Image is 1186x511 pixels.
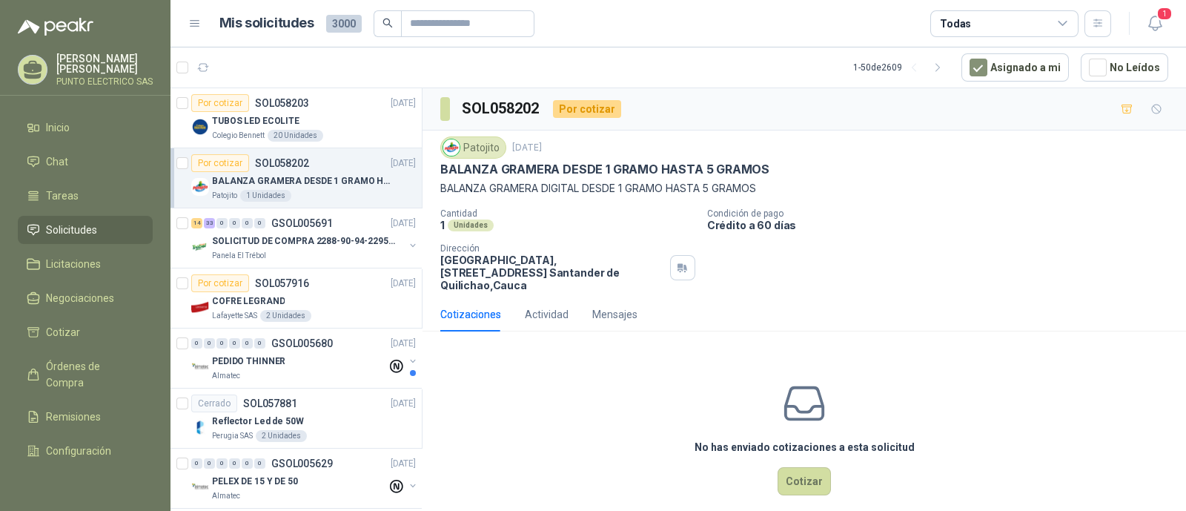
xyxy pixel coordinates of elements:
[255,278,309,289] p: SOL057916
[191,358,209,376] img: Company Logo
[191,334,419,382] a: 0 0 0 0 0 0 GSOL005680[DATE] Company LogoPEDIDO THINNERAlmatec
[255,158,309,168] p: SOL058202
[212,415,304,429] p: Reflector Led de 50W
[170,148,422,208] a: Por cotizarSOL058202[DATE] Company LogoBALANZA GRAMERA DESDE 1 GRAMO HASTA 5 GRAMOSPatojito1 Unid...
[18,113,153,142] a: Inicio
[268,130,323,142] div: 20 Unidades
[240,190,291,202] div: 1 Unidades
[191,178,209,196] img: Company Logo
[212,355,285,369] p: PEDIDO THINNER
[191,238,209,256] img: Company Logo
[216,218,228,228] div: 0
[46,256,101,272] span: Licitaciones
[212,475,298,489] p: PELEX DE 15 Y DE 50
[440,208,695,219] p: Cantidad
[191,218,202,228] div: 14
[212,130,265,142] p: Colegio Bennett
[326,15,362,33] span: 3000
[391,457,416,471] p: [DATE]
[191,458,202,469] div: 0
[191,395,237,412] div: Cerrado
[440,254,664,291] p: [GEOGRAPHIC_DATA], [STREET_ADDRESS] Santander de Quilichao , Cauca
[229,338,240,349] div: 0
[391,337,416,351] p: [DATE]
[271,338,333,349] p: GSOL005680
[18,216,153,244] a: Solicitudes
[18,182,153,210] a: Tareas
[440,243,664,254] p: Dirección
[46,188,79,204] span: Tareas
[191,478,209,496] img: Company Logo
[695,439,915,455] h3: No has enviado cotizaciones a esta solicitud
[256,430,307,442] div: 2 Unidades
[254,338,265,349] div: 0
[940,16,971,32] div: Todas
[448,220,494,231] div: Unidades
[46,443,111,459] span: Configuración
[391,217,416,231] p: [DATE]
[212,370,240,382] p: Almatec
[212,190,237,202] p: Patojito
[191,274,249,292] div: Por cotizar
[18,284,153,312] a: Negociaciones
[18,148,153,176] a: Chat
[170,389,422,449] a: CerradoSOL057881[DATE] Company LogoReflector Led de 50WPerugia SAS2 Unidades
[440,162,769,177] p: BALANZA GRAMERA DESDE 1 GRAMO HASTA 5 GRAMOS
[592,306,637,323] div: Mensajes
[254,458,265,469] div: 0
[216,458,228,469] div: 0
[46,358,139,391] span: Órdenes de Compra
[391,397,416,411] p: [DATE]
[204,458,215,469] div: 0
[204,218,215,228] div: 33
[46,409,101,425] span: Remisiones
[512,141,542,155] p: [DATE]
[191,214,419,262] a: 14 33 0 0 0 0 GSOL005691[DATE] Company LogoSOLICITUD DE COMPRA 2288-90-94-2295-96-2301-02-04Panel...
[778,467,831,495] button: Cotizar
[191,94,249,112] div: Por cotizar
[707,208,1180,219] p: Condición de pago
[46,222,97,238] span: Solicitudes
[271,458,333,469] p: GSOL005629
[191,455,419,502] a: 0 0 0 0 0 0 GSOL005629[DATE] Company LogoPELEX DE 15 Y DE 50Almatec
[212,310,257,322] p: Lafayette SAS
[391,156,416,171] p: [DATE]
[46,154,68,170] span: Chat
[391,96,416,111] p: [DATE]
[229,458,240,469] div: 0
[56,77,153,86] p: PUNTO ELECTRICO SAS
[271,218,333,228] p: GSOL005691
[18,318,153,346] a: Cotizar
[18,352,153,397] a: Órdenes de Compra
[462,97,541,120] h3: SOL058202
[254,218,265,228] div: 0
[212,430,253,442] p: Perugia SAS
[553,100,621,118] div: Por cotizar
[191,118,209,136] img: Company Logo
[170,88,422,148] a: Por cotizarSOL058203[DATE] Company LogoTUBOS LED ECOLITEColegio Bennett20 Unidades
[391,277,416,291] p: [DATE]
[56,53,153,74] p: [PERSON_NAME] [PERSON_NAME]
[191,298,209,316] img: Company Logo
[242,458,253,469] div: 0
[191,338,202,349] div: 0
[212,234,397,248] p: SOLICITUD DE COMPRA 2288-90-94-2295-96-2301-02-04
[440,180,1168,197] p: BALANZA GRAMERA DIGITAL DESDE 1 GRAMO HASTA 5 GRAMOS
[255,98,309,108] p: SOL058203
[18,250,153,278] a: Licitaciones
[191,418,209,436] img: Company Logo
[46,119,70,136] span: Inicio
[46,324,80,340] span: Cotizar
[440,136,506,159] div: Patojito
[1156,7,1173,21] span: 1
[18,471,153,499] a: Manuales y ayuda
[216,338,228,349] div: 0
[18,403,153,431] a: Remisiones
[525,306,569,323] div: Actividad
[219,13,314,34] h1: Mis solicitudes
[707,219,1180,231] p: Crédito a 60 días
[440,219,445,231] p: 1
[212,114,299,128] p: TUBOS LED ECOLITE
[229,218,240,228] div: 0
[853,56,950,79] div: 1 - 50 de 2609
